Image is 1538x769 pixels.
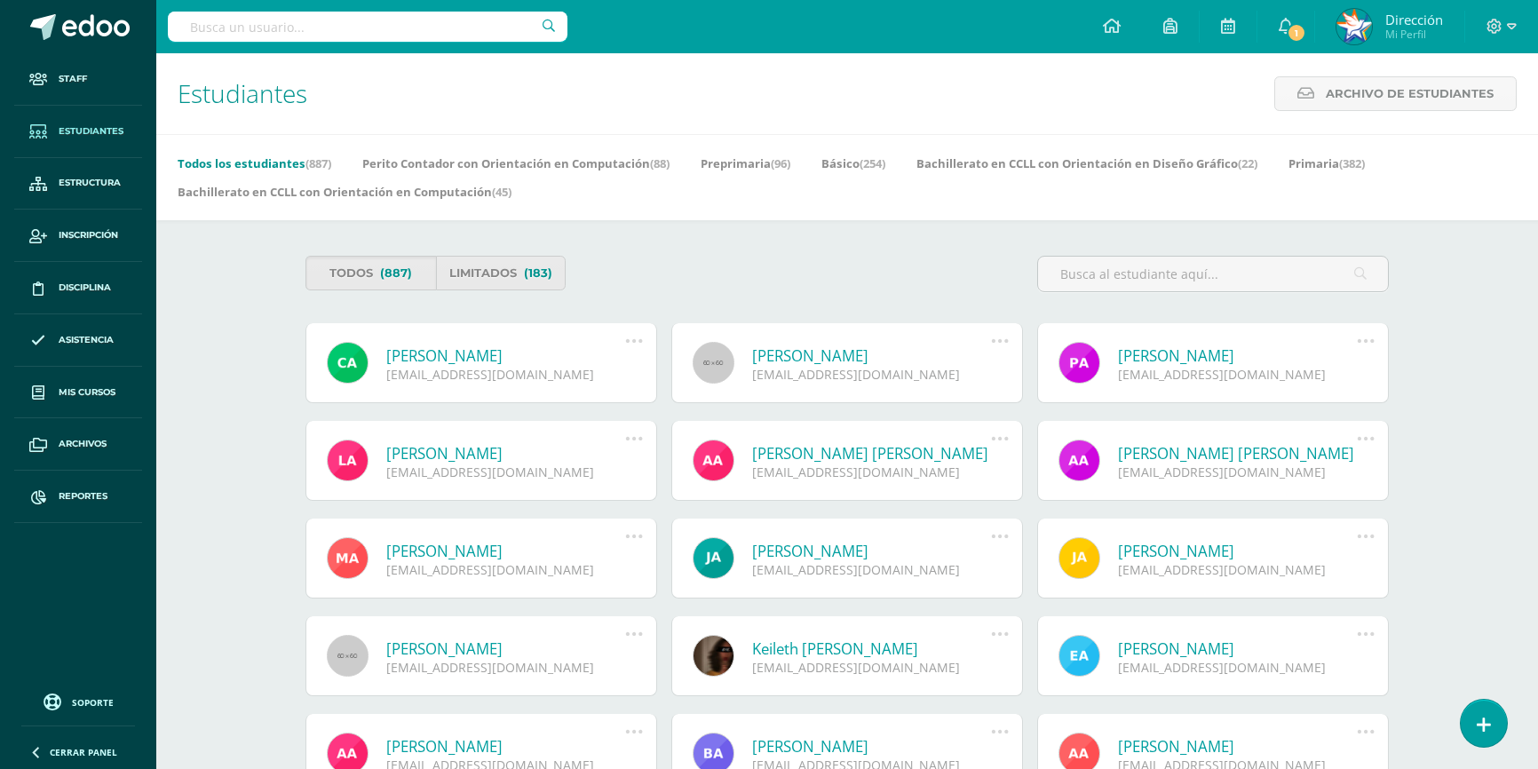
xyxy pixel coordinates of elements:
a: Inscripción [14,210,142,262]
a: Asistencia [14,314,142,367]
div: [EMAIL_ADDRESS][DOMAIN_NAME] [1118,464,1357,480]
a: Básico(254) [821,149,885,178]
span: Cerrar panel [50,746,117,758]
div: [EMAIL_ADDRESS][DOMAIN_NAME] [386,659,625,676]
div: [EMAIL_ADDRESS][DOMAIN_NAME] [752,561,991,578]
a: Limitados(183) [436,256,567,290]
div: [EMAIL_ADDRESS][DOMAIN_NAME] [386,366,625,383]
span: Dirección [1385,11,1443,28]
span: (22) [1238,155,1257,171]
a: [PERSON_NAME] [386,541,625,561]
span: Mis cursos [59,385,115,400]
a: Primaria(382) [1288,149,1365,178]
a: [PERSON_NAME] [1118,736,1357,757]
div: [EMAIL_ADDRESS][DOMAIN_NAME] [1118,659,1357,676]
a: Disciplina [14,262,142,314]
div: [EMAIL_ADDRESS][DOMAIN_NAME] [752,366,991,383]
a: [PERSON_NAME] [752,345,991,366]
a: [PERSON_NAME] [1118,541,1357,561]
span: Asistencia [59,333,114,347]
span: Inscripción [59,228,118,242]
span: (887) [305,155,331,171]
a: Staff [14,53,142,106]
a: Archivos [14,418,142,471]
a: Bachillerato en CCLL con Orientación en Diseño Gráfico(22) [916,149,1257,178]
a: [PERSON_NAME] [386,638,625,659]
span: Disciplina [59,281,111,295]
input: Busca un usuario... [168,12,567,42]
span: (254) [860,155,885,171]
span: Mi Perfil [1385,27,1443,42]
a: [PERSON_NAME] [PERSON_NAME] [752,443,991,464]
a: Estudiantes [14,106,142,158]
span: (45) [492,184,511,200]
a: [PERSON_NAME] [752,541,991,561]
a: [PERSON_NAME] [PERSON_NAME] [1118,443,1357,464]
span: Estudiantes [178,76,307,110]
a: Bachillerato en CCLL con Orientación en Computación(45) [178,178,511,206]
span: Estudiantes [59,124,123,139]
a: [PERSON_NAME] [752,736,991,757]
a: [PERSON_NAME] [1118,345,1357,366]
input: Busca al estudiante aquí... [1038,257,1388,291]
div: [EMAIL_ADDRESS][DOMAIN_NAME] [1118,561,1357,578]
a: [PERSON_NAME] [1118,638,1357,659]
a: Perito Contador con Orientación en Computación(88) [362,149,670,178]
div: [EMAIL_ADDRESS][DOMAIN_NAME] [386,464,625,480]
a: Mis cursos [14,367,142,419]
span: Estructura [59,176,121,190]
span: (183) [524,257,552,289]
span: Archivo de Estudiantes [1326,77,1494,110]
span: Reportes [59,489,107,503]
span: (96) [771,155,790,171]
a: [PERSON_NAME] [386,443,625,464]
a: Estructura [14,158,142,210]
div: [EMAIL_ADDRESS][DOMAIN_NAME] [752,659,991,676]
div: [EMAIL_ADDRESS][DOMAIN_NAME] [752,464,991,480]
a: Todos los estudiantes(887) [178,149,331,178]
div: [EMAIL_ADDRESS][DOMAIN_NAME] [386,561,625,578]
a: [PERSON_NAME] [386,345,625,366]
a: Soporte [21,689,135,713]
span: Archivos [59,437,107,451]
span: Soporte [72,696,114,709]
a: Reportes [14,471,142,523]
span: (887) [380,257,412,289]
a: Archivo de Estudiantes [1274,76,1517,111]
a: Todos(887) [305,256,436,290]
img: 77486a269cee9505b8c1b8c953e2bf42.png [1336,9,1372,44]
a: Preprimaria(96) [701,149,790,178]
a: Keileth [PERSON_NAME] [752,638,991,659]
a: [PERSON_NAME] [386,736,625,757]
span: Staff [59,72,87,86]
span: 1 [1286,23,1305,43]
div: [EMAIL_ADDRESS][DOMAIN_NAME] [1118,366,1357,383]
span: (382) [1339,155,1365,171]
span: (88) [650,155,670,171]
